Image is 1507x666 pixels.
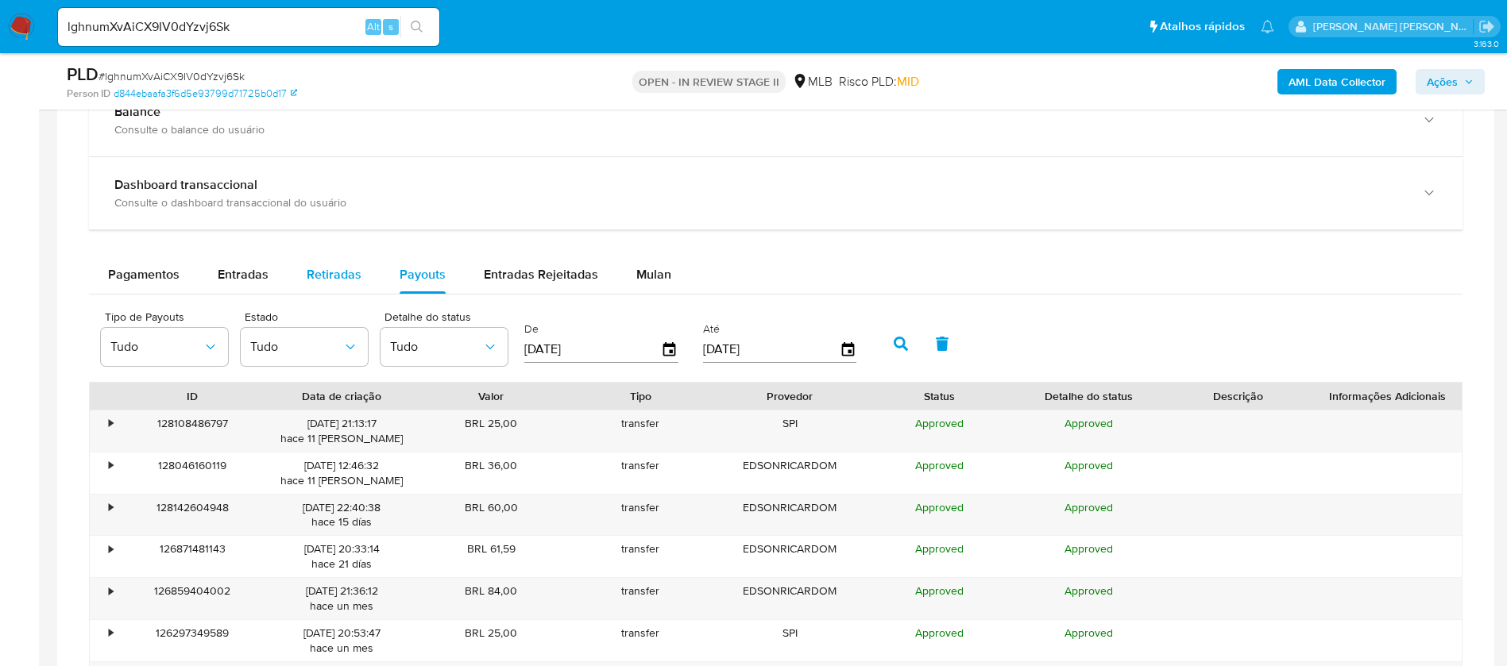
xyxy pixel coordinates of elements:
[1474,37,1499,50] span: 3.163.0
[1416,69,1485,94] button: Ações
[400,16,433,38] button: search-icon
[388,19,393,34] span: s
[1427,69,1458,94] span: Ações
[1277,69,1397,94] button: AML Data Collector
[367,19,380,34] span: Alt
[114,87,297,101] a: d844ebaafa3f6d5e93799d71725b0d17
[897,72,919,90] span: MID
[1261,20,1274,33] a: Notificações
[1478,18,1495,35] a: Sair
[792,73,833,90] div: MLB
[1313,19,1474,34] p: renata.fdelgado@mercadopago.com.br
[632,71,786,93] p: OPEN - IN REVIEW STAGE II
[839,73,919,90] span: Risco PLD:
[67,87,110,101] b: Person ID
[67,61,99,87] b: PLD
[99,68,245,84] span: # lghnumXvAiCX9IV0dYzvj6Sk
[58,17,439,37] input: Pesquise usuários ou casos...
[1289,69,1385,94] b: AML Data Collector
[1160,18,1245,35] span: Atalhos rápidos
